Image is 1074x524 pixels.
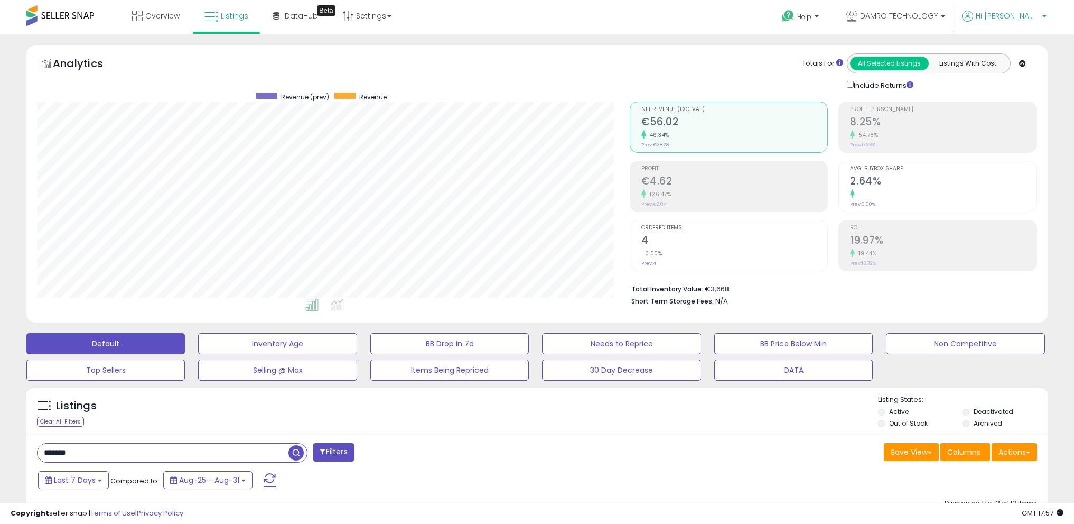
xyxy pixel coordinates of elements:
span: N/A [715,296,728,306]
label: Deactivated [974,407,1013,416]
b: Total Inventory Value: [631,284,703,293]
div: Totals For [802,59,843,69]
div: Include Returns [839,79,926,91]
span: Profit [PERSON_NAME] [850,107,1036,113]
label: Archived [974,419,1002,428]
strong: Copyright [11,508,49,518]
button: Inventory Age [198,333,357,354]
h5: Listings [56,399,97,413]
button: Default [26,333,185,354]
span: Help [797,12,811,21]
h2: €56.02 [641,116,828,130]
p: Listing States: [878,395,1048,405]
button: DATA [714,360,873,381]
h2: 2.64% [850,175,1036,189]
div: Tooltip anchor [317,5,335,16]
label: Active [889,407,909,416]
small: Prev: 16.72% [850,260,876,266]
small: Prev: €38.28 [641,142,669,148]
button: Actions [992,443,1037,461]
span: Net Revenue (Exc. VAT) [641,107,828,113]
h5: Analytics [53,56,124,73]
small: Prev: €2.04 [641,201,667,207]
span: 2025-09-8 17:57 GMT [1022,508,1063,518]
span: DAMRO TECHNOLOGY [860,11,938,21]
span: ROI [850,225,1036,231]
span: Hi [PERSON_NAME] [976,11,1039,21]
button: Last 7 Days [38,471,109,489]
span: Columns [947,447,980,457]
i: Get Help [781,10,795,23]
span: Compared to: [110,476,159,486]
h2: 8.25% [850,116,1036,130]
span: Aug-25 - Aug-31 [179,475,239,485]
button: Aug-25 - Aug-31 [163,471,253,489]
div: Displaying 1 to 13 of 13 items [945,499,1037,509]
button: Columns [940,443,990,461]
small: 19.44% [855,250,876,258]
h2: €4.62 [641,175,828,189]
span: Revenue (prev) [281,93,329,102]
li: €3,668 [631,282,1029,295]
span: Overview [145,11,180,21]
button: All Selected Listings [850,57,929,70]
span: Revenue [359,93,387,102]
small: Prev: 0.00% [850,201,875,207]
a: Privacy Policy [137,508,183,518]
a: Help [773,2,829,34]
small: 126.47% [646,190,671,198]
button: 30 Day Decrease [542,360,701,381]
a: Terms of Use [90,508,135,518]
small: Prev: 4 [641,260,656,266]
button: BB Price Below Min [714,333,873,354]
div: Clear All Filters [37,417,84,427]
b: Short Term Storage Fees: [631,297,714,306]
small: 0.00% [641,250,662,258]
span: DataHub [285,11,318,21]
button: Items Being Repriced [370,360,529,381]
button: Save View [884,443,939,461]
button: Selling @ Max [198,360,357,381]
a: Hi [PERSON_NAME] [962,11,1047,34]
div: seller snap | | [11,509,183,519]
span: Ordered Items [641,225,828,231]
span: Profit [641,166,828,172]
small: 54.78% [855,131,878,139]
label: Out of Stock [889,419,928,428]
h2: 4 [641,234,828,249]
button: Filters [313,443,354,462]
span: Listings [221,11,248,21]
button: Top Sellers [26,360,185,381]
span: Avg. Buybox Share [850,166,1036,172]
button: Needs to Reprice [542,333,701,354]
small: 46.34% [646,131,669,139]
button: Listings With Cost [928,57,1007,70]
button: Non Competitive [886,333,1044,354]
h2: 19.97% [850,234,1036,249]
button: BB Drop in 7d [370,333,529,354]
span: Last 7 Days [54,475,96,485]
small: Prev: 5.33% [850,142,875,148]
